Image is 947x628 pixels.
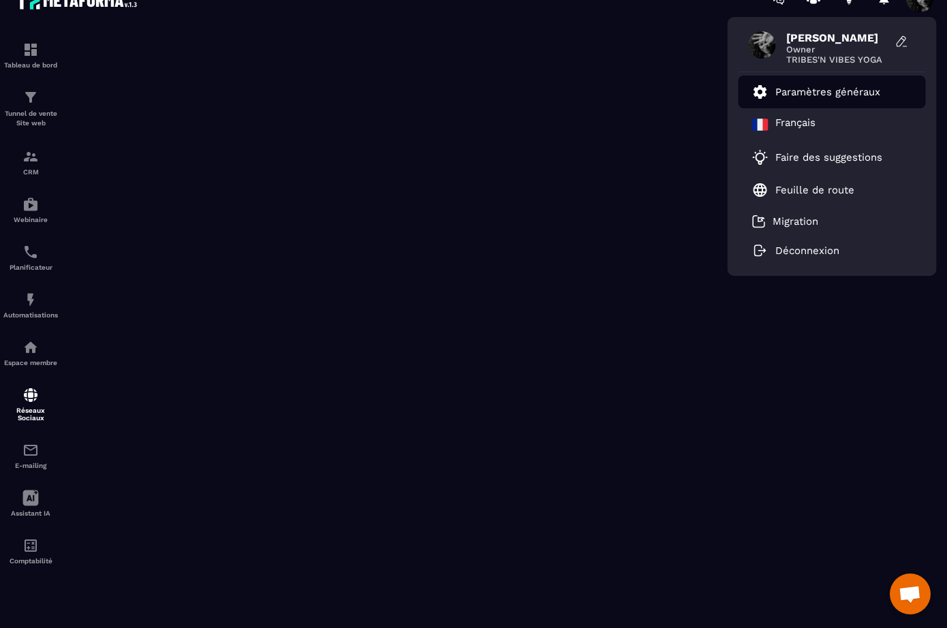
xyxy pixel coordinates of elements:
a: Faire des suggestions [752,149,895,166]
a: schedulerschedulerPlanificateur [3,234,58,281]
img: automations [22,196,39,213]
img: formation [22,148,39,165]
img: scheduler [22,244,39,260]
p: Comptabilité [3,557,58,565]
p: Faire des suggestions [775,151,882,163]
span: [PERSON_NAME] [786,31,888,44]
a: accountantaccountantComptabilité [3,527,58,575]
a: Feuille de route [752,182,854,198]
p: Déconnexion [775,245,839,257]
div: Ouvrir le chat [890,574,931,614]
p: Automatisations [3,311,58,319]
p: Assistant IA [3,509,58,517]
img: social-network [22,387,39,403]
img: automations [22,339,39,356]
p: Français [775,116,816,133]
img: formation [22,89,39,106]
p: Migration [773,215,818,227]
a: automationsautomationsAutomatisations [3,281,58,329]
p: Réseaux Sociaux [3,407,58,422]
p: E-mailing [3,462,58,469]
a: automationsautomationsEspace membre [3,329,58,377]
p: Feuille de route [775,184,854,196]
p: Tableau de bord [3,61,58,69]
span: TRIBES'N VIBES YOGA [786,54,888,65]
a: Migration [752,215,818,228]
p: Webinaire [3,216,58,223]
a: Paramètres généraux [752,84,880,100]
a: emailemailE-mailing [3,432,58,480]
p: Tunnel de vente Site web [3,109,58,128]
p: Espace membre [3,359,58,366]
a: formationformationTableau de bord [3,31,58,79]
a: automationsautomationsWebinaire [3,186,58,234]
span: Owner [786,44,888,54]
img: formation [22,42,39,58]
p: CRM [3,168,58,176]
img: accountant [22,537,39,554]
p: Planificateur [3,264,58,271]
img: email [22,442,39,458]
a: formationformationCRM [3,138,58,186]
a: social-networksocial-networkRéseaux Sociaux [3,377,58,432]
a: formationformationTunnel de vente Site web [3,79,58,138]
img: automations [22,292,39,308]
a: Assistant IA [3,480,58,527]
p: Paramètres généraux [775,86,880,98]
